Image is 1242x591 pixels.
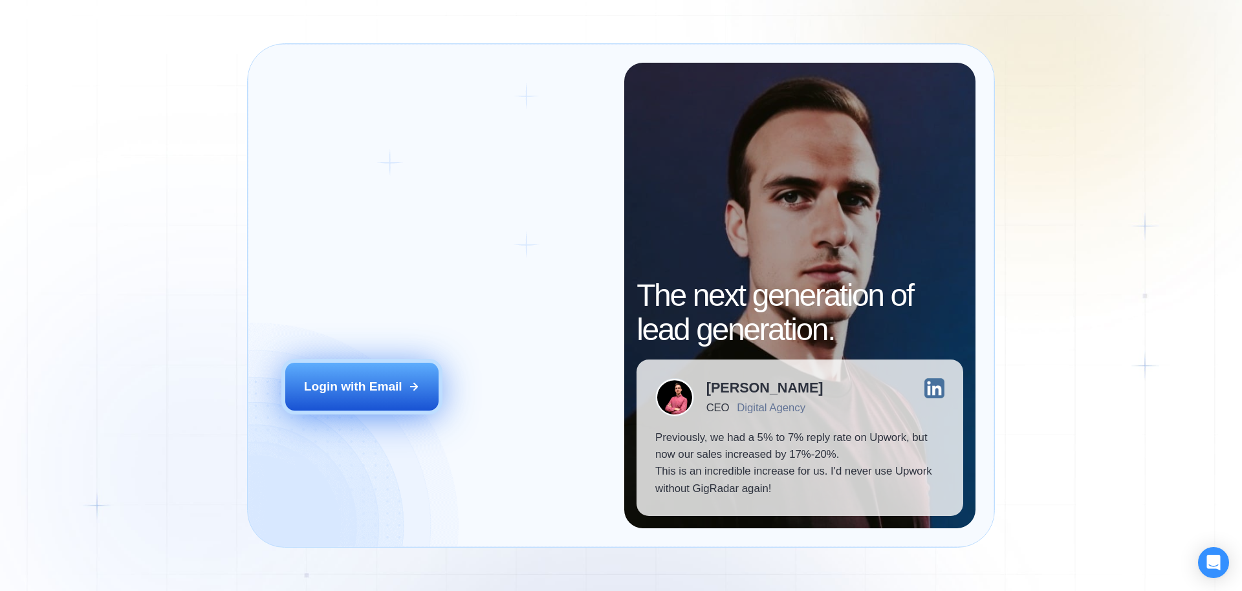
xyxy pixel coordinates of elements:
[655,429,944,498] p: Previously, we had a 5% to 7% reply rate on Upwork, but now our sales increased by 17%-20%. This ...
[737,402,805,414] div: Digital Agency
[706,402,729,414] div: CEO
[637,279,963,347] h2: The next generation of lead generation.
[706,381,823,395] div: [PERSON_NAME]
[304,378,402,395] div: Login with Email
[285,363,439,411] button: Login with Email
[1198,547,1229,578] div: Open Intercom Messenger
